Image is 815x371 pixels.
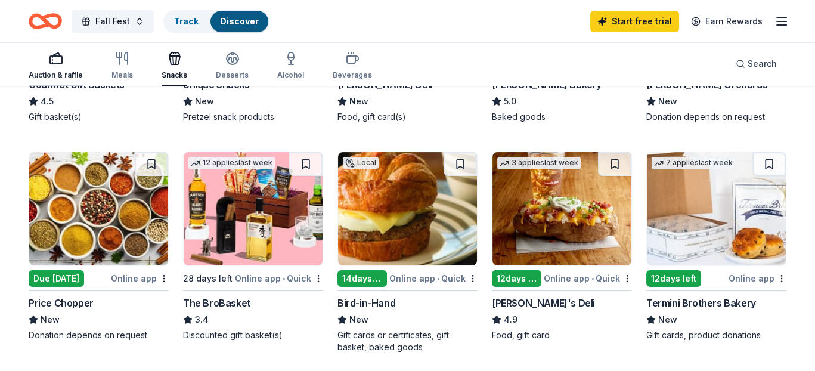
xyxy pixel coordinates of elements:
span: New [349,313,368,327]
a: Image for Price ChopperDue [DATE]Online appPrice ChopperNewDonation depends on request [29,152,169,341]
a: Track [174,16,199,26]
a: Image for The BroBasket12 applieslast week28 days leftOnline app•QuickThe BroBasket3.4Discounted ... [183,152,323,341]
span: 4.5 [41,94,54,109]
div: The BroBasket [183,296,250,310]
a: Image for Jason's Deli3 applieslast week12days leftOnline app•Quick[PERSON_NAME]'s Deli4.9Food, g... [492,152,632,341]
div: Discounted gift basket(s) [183,329,323,341]
span: New [195,94,214,109]
div: [PERSON_NAME]'s Deli [492,296,595,310]
button: Alcohol [277,47,304,86]
a: Earn Rewards [684,11,770,32]
div: Baked goods [492,111,632,123]
div: 28 days left [183,271,233,286]
button: Snacks [162,47,187,86]
div: Due [DATE] [29,270,84,287]
span: 5.0 [504,94,516,109]
div: Donation depends on request [29,329,169,341]
div: Price Chopper [29,296,94,310]
span: • [437,274,439,283]
div: Online app Quick [389,271,478,286]
div: Online app [111,271,169,286]
div: 7 applies last week [652,157,735,169]
span: New [658,94,677,109]
a: Image for Bird-in-HandLocal14days leftOnline app•QuickBird-in-HandNewGift cards or certificates, ... [337,152,478,353]
div: Termini Brothers Bakery [646,296,756,310]
div: Auction & raffle [29,70,83,80]
button: Search [726,52,786,76]
div: Meals [111,70,133,80]
div: Desserts [216,70,249,80]
button: Beverages [333,47,372,86]
div: 3 applies last week [497,157,581,169]
div: 12 days left [646,270,701,287]
button: Auction & raffle [29,47,83,86]
span: New [658,313,677,327]
div: Online app [729,271,786,286]
button: TrackDiscover [163,10,269,33]
span: 3.4 [195,313,209,327]
span: New [349,94,368,109]
span: New [41,313,60,327]
img: Image for Price Chopper [29,152,168,265]
div: Gift basket(s) [29,111,169,123]
span: Fall Fest [95,14,130,29]
img: Image for Bird-in-Hand [338,152,477,265]
button: Desserts [216,47,249,86]
img: Image for Termini Brothers Bakery [647,152,786,265]
div: Bird-in-Hand [337,296,395,310]
div: 12 days left [492,270,541,287]
div: Snacks [162,70,187,80]
div: Donation depends on request [646,111,786,123]
span: Search [748,57,777,71]
div: Food, gift card [492,329,632,341]
div: Beverages [333,70,372,80]
span: • [591,274,594,283]
div: Online app Quick [544,271,632,286]
a: Discover [220,16,259,26]
div: Alcohol [277,70,304,80]
div: 12 applies last week [188,157,275,169]
div: Gift cards, product donations [646,329,786,341]
div: Food, gift card(s) [337,111,478,123]
span: 4.9 [504,313,517,327]
div: Gift cards or certificates, gift basket, baked goods [337,329,478,353]
div: Online app Quick [235,271,323,286]
img: Image for Jason's Deli [492,152,631,265]
button: Fall Fest [72,10,154,33]
span: • [283,274,285,283]
a: Home [29,7,62,35]
img: Image for The BroBasket [184,152,323,265]
a: Image for Termini Brothers Bakery7 applieslast week12days leftOnline appTermini Brothers BakeryNe... [646,152,786,341]
div: Pretzel snack products [183,111,323,123]
button: Meals [111,47,133,86]
div: Local [343,157,379,169]
div: 14 days left [337,270,387,287]
a: Start free trial [590,11,679,32]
